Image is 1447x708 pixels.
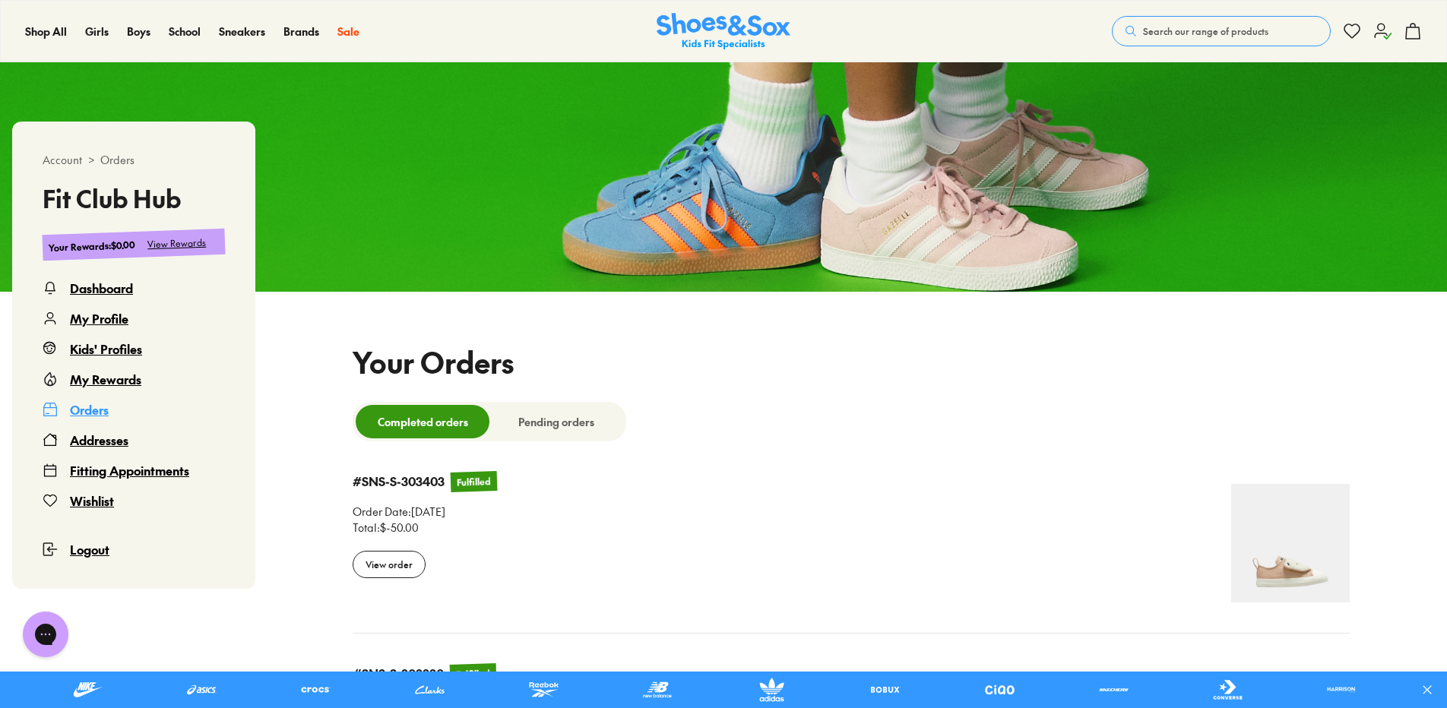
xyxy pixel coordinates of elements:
[43,340,225,358] a: Kids' Profiles
[70,400,109,419] div: Orders
[283,24,319,39] span: Brands
[100,152,135,168] span: Orders
[25,24,67,39] span: Shop All
[353,340,514,384] h1: Your Orders
[1231,484,1350,602] img: 4-519184.jpg
[43,431,225,449] a: Addresses
[456,666,491,681] div: Fulfilled
[70,370,141,388] div: My Rewards
[43,491,225,510] a: Wishlist
[1112,16,1331,46] button: Search our range of products
[169,24,201,40] a: School
[353,520,497,536] div: Total : $-50.00
[337,24,359,39] span: Sale
[25,24,67,40] a: Shop All
[85,24,109,39] span: Girls
[1143,24,1268,38] span: Search our range of products
[127,24,150,39] span: Boys
[85,24,109,40] a: Girls
[283,24,319,40] a: Brands
[43,400,225,419] a: Orders
[70,309,128,327] div: My Profile
[43,522,225,558] button: Logout
[219,24,265,40] a: Sneakers
[337,24,359,40] a: Sale
[43,279,225,297] a: Dashboard
[70,491,114,510] div: Wishlist
[49,238,136,254] div: Your Rewards : $0.00
[70,279,133,297] div: Dashboard
[15,606,76,662] iframe: Gorgias live chat messenger
[147,235,207,251] div: View Rewards
[353,665,444,682] div: #SNS-S-303330
[70,431,128,449] div: Addresses
[457,474,492,489] div: Fulfilled
[657,13,790,50] img: SNS_Logo_Responsive.svg
[43,152,82,168] span: Account
[353,473,445,490] div: #SNS-S-303403
[70,340,142,358] div: Kids' Profiles
[43,186,225,210] h3: Fit Club Hub
[43,461,225,479] a: Fitting Appointments
[70,541,109,558] span: Logout
[169,24,201,39] span: School
[70,461,189,479] div: Fitting Appointments
[353,551,426,578] div: View order
[127,24,150,40] a: Boys
[88,152,94,168] span: >
[43,370,225,388] a: My Rewards
[219,24,265,39] span: Sneakers
[353,504,497,520] div: Order Date : [DATE]
[43,309,225,327] a: My Profile
[657,13,790,50] a: Shoes & Sox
